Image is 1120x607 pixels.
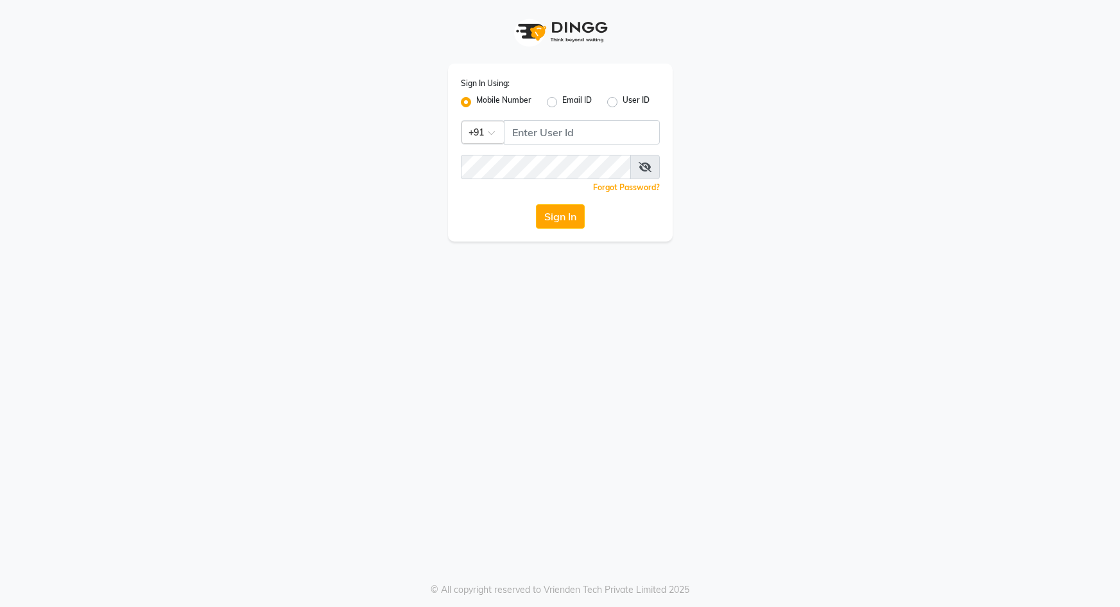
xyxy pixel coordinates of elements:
button: Sign In [536,204,585,229]
label: Email ID [562,94,592,110]
label: Mobile Number [476,94,531,110]
input: Username [504,120,660,145]
img: logo1.svg [509,13,612,51]
a: Forgot Password? [593,182,660,192]
label: User ID [623,94,650,110]
label: Sign In Using: [461,78,510,89]
input: Username [461,155,631,179]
